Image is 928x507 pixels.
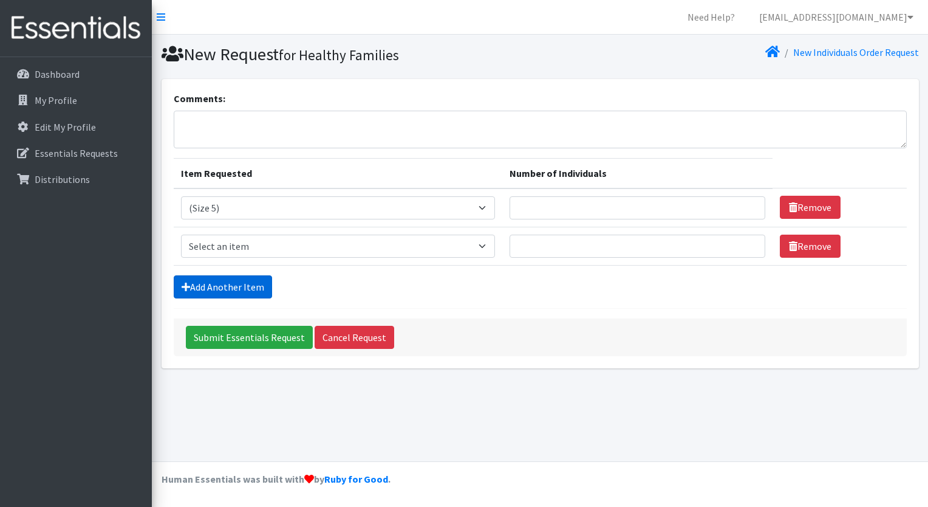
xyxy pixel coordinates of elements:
[35,121,96,133] p: Edit My Profile
[35,173,90,185] p: Distributions
[5,115,147,139] a: Edit My Profile
[324,473,388,485] a: Ruby for Good
[5,8,147,49] img: HumanEssentials
[5,62,147,86] a: Dashboard
[35,68,80,80] p: Dashboard
[174,158,502,188] th: Item Requested
[749,5,923,29] a: [EMAIL_ADDRESS][DOMAIN_NAME]
[5,88,147,112] a: My Profile
[174,91,225,106] label: Comments:
[780,235,841,258] a: Remove
[186,326,313,349] input: Submit Essentials Request
[35,147,118,159] p: Essentials Requests
[678,5,745,29] a: Need Help?
[502,158,773,188] th: Number of Individuals
[315,326,394,349] a: Cancel Request
[780,196,841,219] a: Remove
[35,94,77,106] p: My Profile
[5,167,147,191] a: Distributions
[162,44,536,65] h1: New Request
[5,141,147,165] a: Essentials Requests
[162,473,391,485] strong: Human Essentials was built with by .
[174,275,272,298] a: Add Another Item
[279,46,399,64] small: for Healthy Families
[793,46,919,58] a: New Individuals Order Request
